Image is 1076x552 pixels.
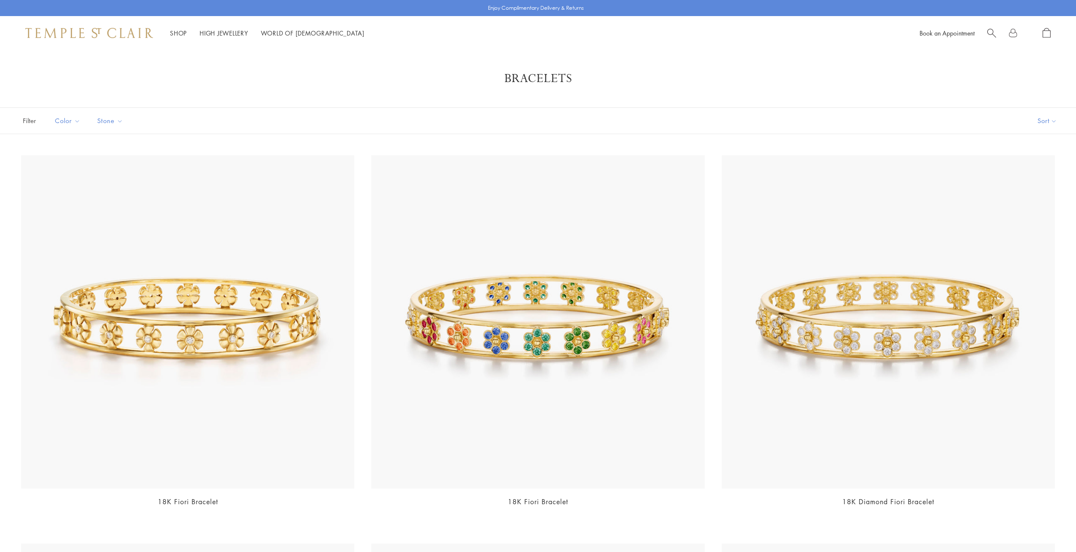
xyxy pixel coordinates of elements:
span: Color [51,115,87,126]
a: Search [987,28,996,38]
h1: Bracelets [34,71,1042,86]
a: ShopShop [170,29,187,37]
button: Color [49,111,87,130]
a: Book an Appointment [920,29,975,37]
nav: Main navigation [170,28,364,38]
a: Open Shopping Bag [1043,28,1051,38]
a: 18K Diamond Fiori Bracelet [842,497,934,506]
button: Stone [91,111,129,130]
img: Temple St. Clair [25,28,153,38]
a: 18K Fiori Bracelet [508,497,568,506]
img: B31885-FIORIMX [371,155,704,489]
span: Stone [93,115,129,126]
img: 18K Fiori Bracelet [21,155,354,489]
a: High JewelleryHigh Jewellery [200,29,248,37]
a: World of [DEMOGRAPHIC_DATA]World of [DEMOGRAPHIC_DATA] [261,29,364,37]
a: 18K Fiori Bracelet [158,497,218,506]
button: Show sort by [1019,108,1076,134]
img: B31885-FIORI [722,155,1055,489]
p: Enjoy Complimentary Delivery & Returns [488,4,584,12]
